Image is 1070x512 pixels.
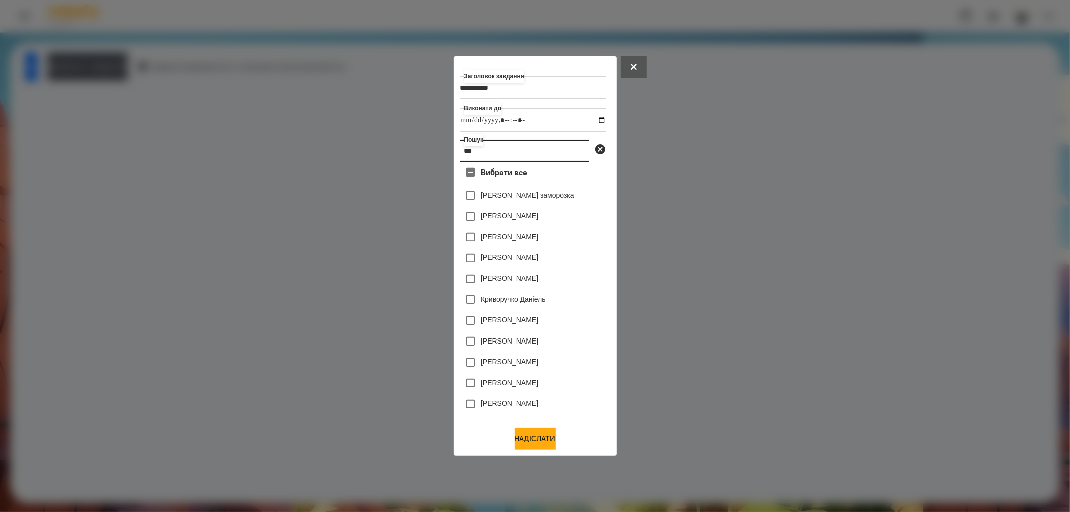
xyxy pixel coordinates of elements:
label: Виконати до [464,102,502,115]
label: [PERSON_NAME] [481,315,538,325]
label: [PERSON_NAME] [481,252,538,262]
span: Вибрати все [481,166,527,179]
label: Криворучко Даніель [481,294,546,304]
label: [PERSON_NAME] [481,398,538,408]
label: [PERSON_NAME] [481,357,538,367]
label: [PERSON_NAME] [481,336,538,346]
label: [PERSON_NAME] [481,211,538,221]
label: [PERSON_NAME] [481,273,538,283]
label: Пошук [464,134,484,146]
label: [PERSON_NAME] заморозка [481,190,574,200]
label: Заголовок завдання [464,70,524,83]
label: [PERSON_NAME] [481,232,538,242]
button: Надіслати [515,428,556,450]
label: [PERSON_NAME] [481,378,538,388]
